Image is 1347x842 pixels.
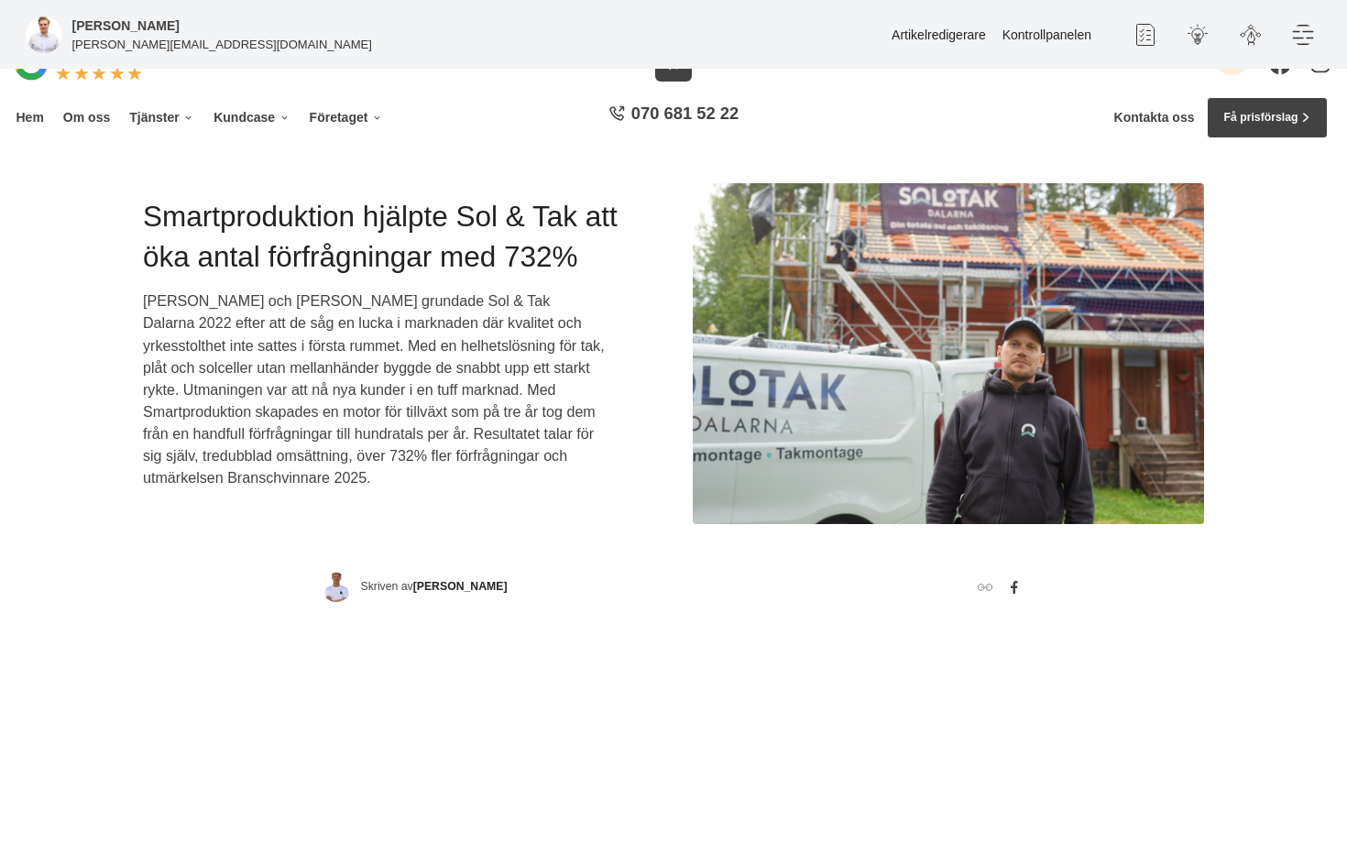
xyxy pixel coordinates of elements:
a: Kopiera länk [973,575,996,598]
a: Företaget [306,97,386,138]
a: Dela på Facebook [1002,575,1025,598]
h5: Administratör [72,16,180,36]
span: Få prisförslag [1223,109,1298,126]
svg: Facebook [1007,580,1022,595]
a: [PERSON_NAME] [413,580,508,593]
div: Skriven av [361,579,508,596]
a: Tjänster [126,97,198,138]
a: Kontrollpanelen [1002,27,1091,42]
a: Kontakta oss [1114,110,1195,126]
span: 070 681 52 22 [631,102,739,126]
h1: Smartproduktion hjälpte Sol & Tak att öka antal förfrågningar med 732% [143,196,654,290]
a: Artikelredigerare [892,27,986,42]
p: [PERSON_NAME][EMAIL_ADDRESS][DOMAIN_NAME] [72,36,372,53]
a: Kundcase [211,97,293,138]
a: Om oss [60,97,113,138]
a: 070 681 52 22 [602,102,745,134]
a: Hem [13,97,47,138]
img: Fredrik Weberbauer [322,573,351,602]
a: Få prisförslag [1207,97,1328,138]
img: Bild till Smartproduktion hjälpte Sol & Tak att öka antal förfrågningar med 732% [693,183,1204,524]
img: foretagsbild-pa-smartproduktion-en-webbyraer-i-dalarnas-lan.jpg [26,16,62,53]
p: [PERSON_NAME] och [PERSON_NAME] grundade Sol & Tak Dalarna 2022 efter att de såg en lucka i markn... [143,290,605,488]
